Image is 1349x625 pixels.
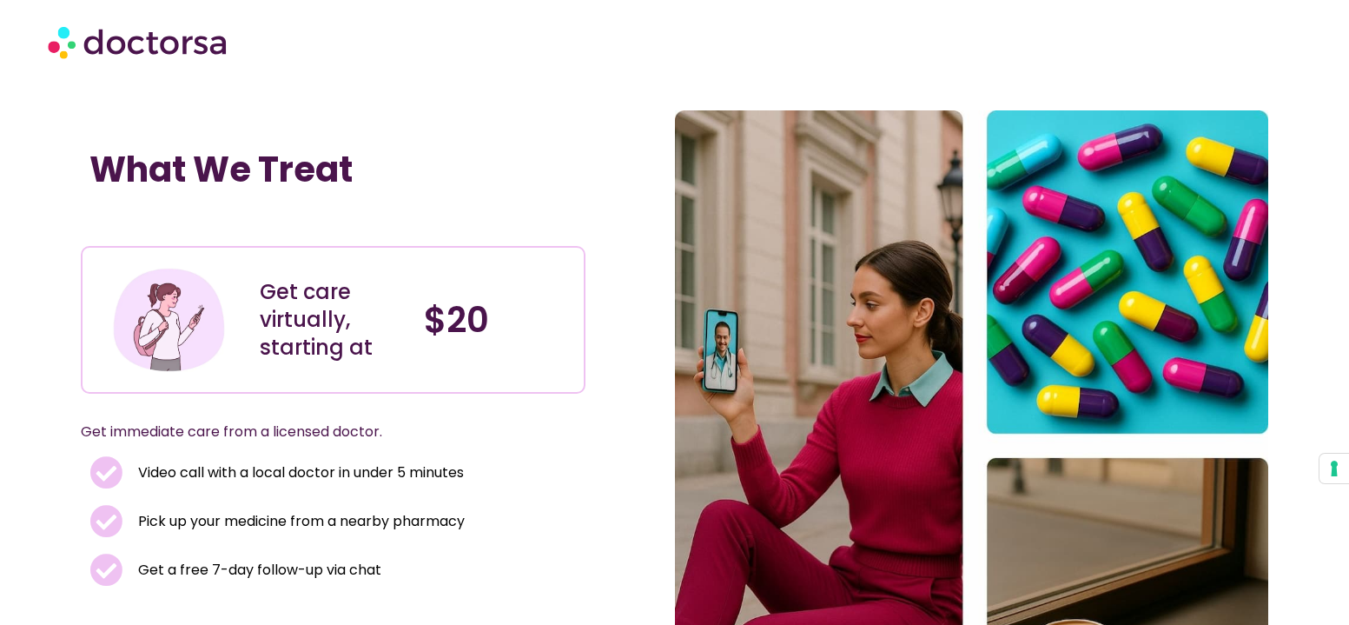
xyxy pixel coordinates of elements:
[424,299,571,341] h4: $20
[81,420,544,444] p: Get immediate care from a licensed doctor.
[134,558,381,582] span: Get a free 7-day follow-up via chat
[134,461,464,485] span: Video call with a local doctor in under 5 minutes
[134,509,465,534] span: Pick up your medicine from a nearby pharmacy
[89,149,577,190] h1: What We Treat
[1319,454,1349,483] button: Your consent preferences for tracking technologies
[260,278,407,362] div: Get care virtually, starting at
[89,208,350,229] iframe: Customer reviews powered by Trustpilot
[110,261,228,378] img: Illustration depicting a young woman in a casual outfit, engaged with her smartphone. She has a p...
